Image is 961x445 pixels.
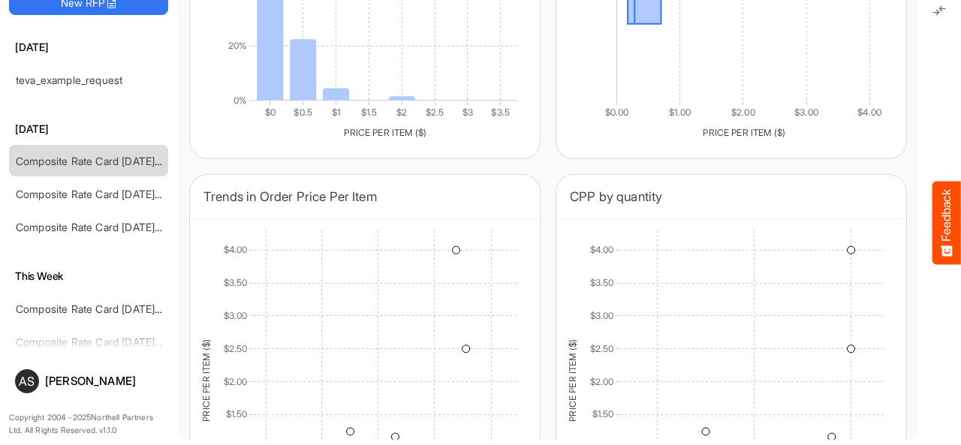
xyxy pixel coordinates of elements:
a: Composite Rate Card [DATE] mapping test_deleted [16,221,261,233]
a: Composite Rate Card [DATE]_smaller [16,188,194,200]
a: teva_example_request [16,74,122,86]
div: Trends in Order Price Per Item [203,186,526,207]
p: Copyright 2004 - 2025 Northell Partners Ltd. All Rights Reserved. v 1.1.0 [9,411,168,437]
div: CPP by quantity [570,186,893,207]
a: Composite Rate Card [DATE]_smaller [16,155,194,167]
span: AS [19,375,35,387]
h6: [DATE] [9,39,168,56]
a: Composite Rate Card [DATE]_smaller [16,302,194,315]
button: Feedback [932,181,961,264]
div: [PERSON_NAME] [45,375,162,386]
h6: This Week [9,268,168,284]
h6: [DATE] [9,121,168,137]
